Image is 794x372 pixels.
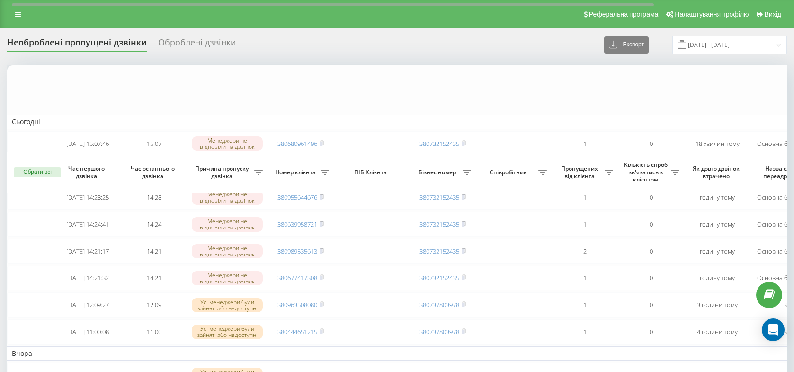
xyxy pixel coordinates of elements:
[684,319,750,345] td: 4 години тому
[692,165,743,180] span: Як довго дзвінок втрачено
[618,319,684,345] td: 0
[192,136,263,151] div: Менеджери не відповіли на дзвінок
[121,266,187,291] td: 14:21
[552,266,618,291] td: 1
[684,131,750,156] td: 18 хвилин тому
[192,190,263,204] div: Менеджери не відповіли на дзвінок
[128,165,179,180] span: Час останнього дзвінка
[121,292,187,318] td: 12:09
[765,10,781,18] span: Вихід
[552,239,618,264] td: 2
[552,319,618,345] td: 1
[277,139,317,148] a: 380680961496
[192,165,254,180] span: Причина пропуску дзвінка
[192,298,263,312] div: Усі менеджери були зайняті або недоступні
[623,161,671,183] span: Кількість спроб зв'язатись з клієнтом
[618,266,684,291] td: 0
[277,220,317,228] a: 380639958721
[419,139,459,148] a: 380732152435
[272,169,321,176] span: Номер клієнта
[121,131,187,156] td: 15:07
[192,325,263,339] div: Усі менеджери були зайняті або недоступні
[552,131,618,156] td: 1
[54,239,121,264] td: [DATE] 14:21:17
[552,212,618,237] td: 1
[419,247,459,255] a: 380732152435
[684,292,750,318] td: 3 години тому
[342,169,401,176] span: ПІБ Клієнта
[277,247,317,255] a: 380989535613
[277,273,317,282] a: 380677417308
[121,185,187,210] td: 14:28
[419,327,459,336] a: 380737803978
[54,212,121,237] td: [DATE] 14:24:41
[684,266,750,291] td: годину тому
[54,266,121,291] td: [DATE] 14:21:32
[54,131,121,156] td: [DATE] 15:07:46
[419,273,459,282] a: 380732152435
[419,300,459,309] a: 380737803978
[54,292,121,318] td: [DATE] 12:09:27
[277,327,317,336] a: 380444651215
[618,185,684,210] td: 0
[192,271,263,285] div: Менеджери не відповіли на дзвінок
[277,193,317,201] a: 380955644676
[414,169,463,176] span: Бізнес номер
[762,318,785,341] div: Open Intercom Messenger
[158,37,236,52] div: Оброблені дзвінки
[552,292,618,318] td: 1
[556,165,605,180] span: Пропущених від клієнта
[192,217,263,231] div: Менеджери не відповіли на дзвінок
[62,165,113,180] span: Час першого дзвінка
[552,185,618,210] td: 1
[675,10,749,18] span: Налаштування профілю
[618,239,684,264] td: 0
[618,292,684,318] td: 0
[419,193,459,201] a: 380732152435
[684,239,750,264] td: годину тому
[14,167,61,178] button: Обрати всі
[277,300,317,309] a: 380963508080
[121,319,187,345] td: 11:00
[684,212,750,237] td: годину тому
[419,220,459,228] a: 380732152435
[618,131,684,156] td: 0
[589,10,659,18] span: Реферальна програма
[192,244,263,258] div: Менеджери не відповіли на дзвінок
[121,212,187,237] td: 14:24
[54,319,121,345] td: [DATE] 11:00:08
[604,36,649,54] button: Експорт
[684,185,750,210] td: годину тому
[481,169,538,176] span: Співробітник
[618,212,684,237] td: 0
[54,185,121,210] td: [DATE] 14:28:25
[121,239,187,264] td: 14:21
[7,37,147,52] div: Необроблені пропущені дзвінки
